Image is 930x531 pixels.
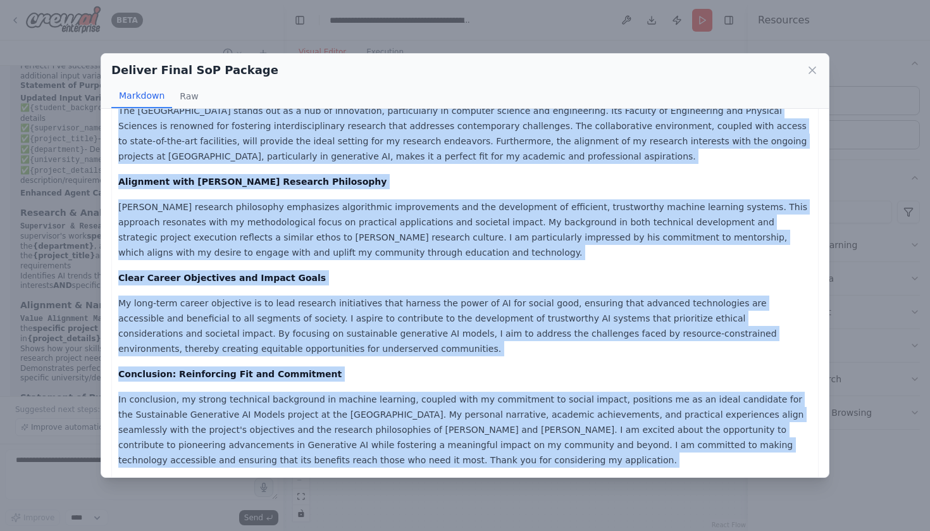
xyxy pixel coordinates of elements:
[118,273,326,283] strong: Clear Career Objectives and Impact Goals
[118,296,812,356] p: My long-term career objective is to lead research initiatives that harness the power of AI for so...
[111,84,172,108] button: Markdown
[172,84,206,108] button: Raw
[118,177,387,187] strong: Alignment with [PERSON_NAME] Research Philosophy
[118,199,812,260] p: [PERSON_NAME] research philosophy emphasizes algorithmic improvements and the development of effi...
[111,61,278,79] h2: Deliver Final SoP Package
[118,392,812,468] p: In conclusion, my strong technical background in machine learning, coupled with my commitment to ...
[118,369,342,379] strong: Conclusion: Reinforcing Fit and Commitment
[118,103,812,164] p: The [GEOGRAPHIC_DATA] stands out as a hub of innovation, particularly in computer science and eng...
